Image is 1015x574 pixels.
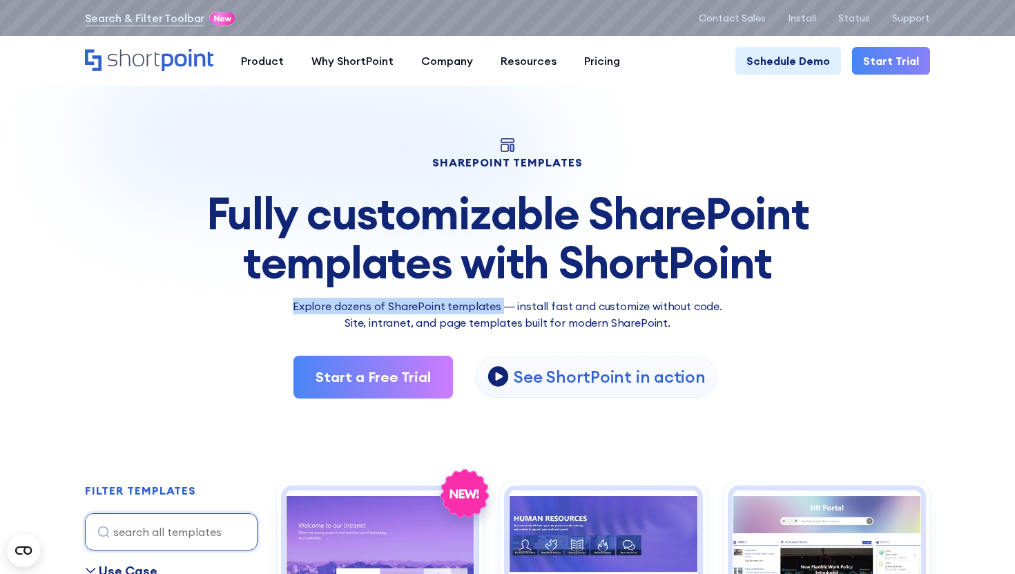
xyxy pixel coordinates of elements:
[85,513,258,551] input: search all templates
[892,12,930,23] a: Support
[85,189,930,287] div: Fully customizable SharePoint templates with ShortPoint
[241,52,284,69] div: Product
[475,356,717,398] a: open lightbox
[852,47,930,75] a: Start Trial
[227,47,298,75] a: Product
[501,52,557,69] div: Resources
[699,12,766,23] a: Contact Sales
[293,356,453,399] a: Start a Free Trial
[584,52,620,69] div: Pricing
[7,534,40,567] button: Open CMP widget
[407,47,487,75] a: Company
[85,298,930,331] p: Explore dozens of SharePoint templates — install fast and customize without code. Site, intranet,...
[735,47,841,75] a: Schedule Demo
[766,414,1015,574] iframe: Chat Widget
[788,12,816,23] a: Install
[85,10,204,26] a: Search & Filter Toolbar
[85,485,196,497] h2: FILTER TEMPLATES
[487,47,570,75] a: Resources
[421,52,473,69] div: Company
[85,157,930,167] h1: SHAREPOINT TEMPLATES
[514,366,705,388] p: See ShortPoint in action
[85,49,213,73] a: Home
[298,47,407,75] a: Why ShortPoint
[570,47,634,75] a: Pricing
[311,52,394,69] div: Why ShortPoint
[838,12,870,23] a: Status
